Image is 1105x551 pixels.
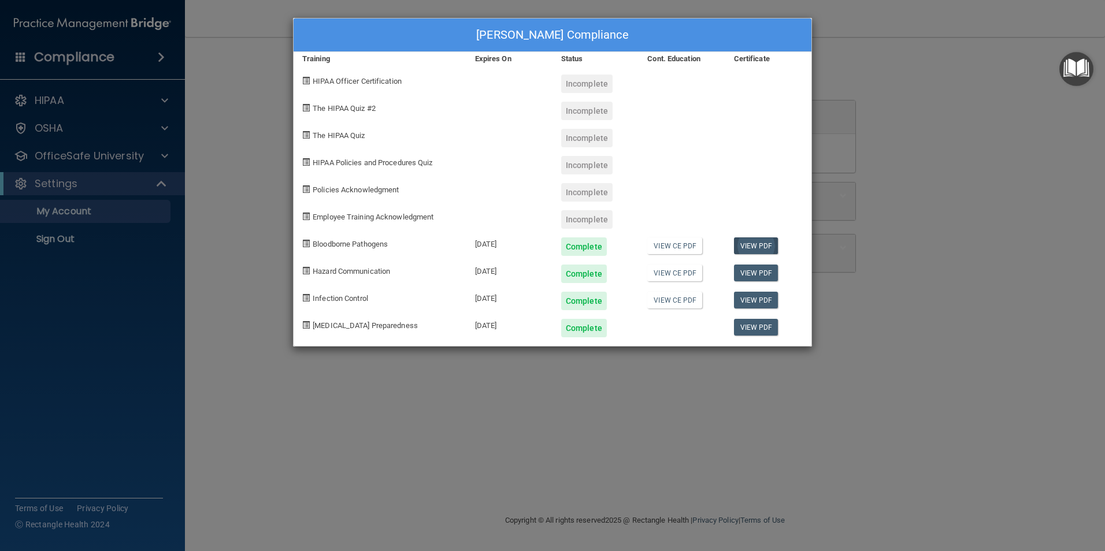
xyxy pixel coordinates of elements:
span: Employee Training Acknowledgment [313,213,433,221]
div: Incomplete [561,129,613,147]
div: [DATE] [466,229,552,256]
button: Open Resource Center [1059,52,1093,86]
div: [DATE] [466,256,552,283]
div: Incomplete [561,102,613,120]
div: [DATE] [466,310,552,337]
div: Expires On [466,52,552,66]
div: Status [552,52,639,66]
span: Policies Acknowledgment [313,185,399,194]
a: View PDF [734,292,778,308]
a: View PDF [734,319,778,336]
div: Incomplete [561,75,613,93]
span: HIPAA Officer Certification [313,77,402,85]
div: Certificate [725,52,811,66]
span: Infection Control [313,294,368,303]
span: The HIPAA Quiz #2 [313,104,376,113]
span: Hazard Communication [313,267,390,275]
span: The HIPAA Quiz [313,131,365,140]
a: View CE PDF [647,292,702,308]
div: [PERSON_NAME] Compliance [294,18,811,52]
div: Incomplete [561,210,613,229]
a: View PDF [734,237,778,254]
div: Complete [561,265,607,283]
div: Complete [561,237,607,256]
div: Incomplete [561,156,613,174]
iframe: Drift Widget Chat Controller [1047,471,1091,515]
div: Cont. Education [639,52,725,66]
a: View CE PDF [647,265,702,281]
span: HIPAA Policies and Procedures Quiz [313,158,432,167]
a: View PDF [734,265,778,281]
span: Bloodborne Pathogens [313,240,388,248]
div: Training [294,52,466,66]
a: View CE PDF [647,237,702,254]
div: Incomplete [561,183,613,202]
div: Complete [561,292,607,310]
span: [MEDICAL_DATA] Preparedness [313,321,418,330]
div: Complete [561,319,607,337]
div: [DATE] [466,283,552,310]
